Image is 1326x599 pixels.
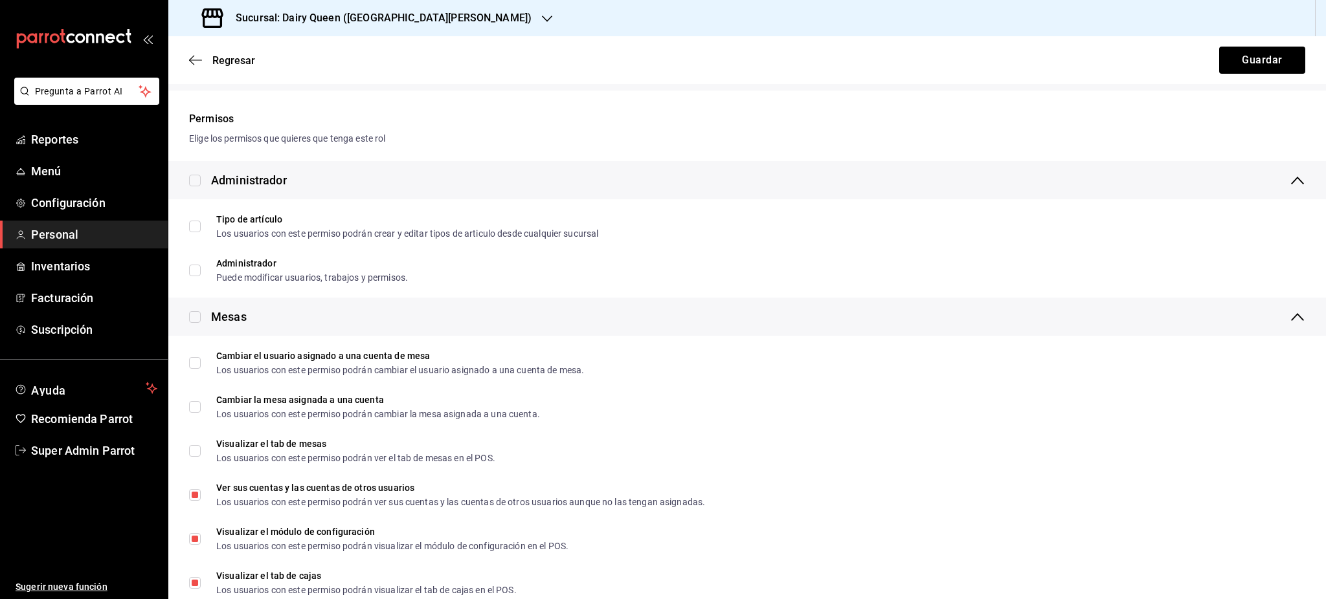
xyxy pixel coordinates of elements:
[216,571,517,580] div: Visualizar el tab de cajas
[216,229,598,238] div: Los usuarios con este permiso podrán crear y editar tipos de articulo desde cualquier sucursal
[216,273,408,282] div: Puede modificar usuarios, trabajos y permisos.
[31,321,157,338] span: Suscripción
[31,410,157,428] span: Recomienda Parrot
[216,365,584,375] div: Los usuarios con este permiso podrán cambiar el usuario asignado a una cuenta de mesa.
[216,439,495,448] div: Visualizar el tab de mesas
[216,409,540,419] div: Los usuarios con este permiso podrán cambiar la mesa asignada a una cuenta.
[9,94,159,107] a: Pregunta a Parrot AI
[225,10,532,26] h3: Sucursal: Dairy Queen ([GEOGRAPHIC_DATA][PERSON_NAME])
[216,351,584,360] div: Cambiar el usuario asignado a una cuenta de mesa
[216,215,598,224] div: Tipo de artículo
[31,131,157,148] span: Reportes
[35,85,139,98] span: Pregunta a Parrot AI
[31,257,157,275] span: Inventarios
[212,54,255,67] span: Regresar
[216,259,408,268] div: Administrador
[142,34,153,44] button: open_drawer_menu
[31,162,157,180] span: Menú
[216,483,705,492] div: Ver sus cuentas y las cuentas de otros usuarios
[31,194,157,212] span: Configuración
[189,54,255,67] button: Regresar
[1219,47,1305,74] button: Guardar
[31,289,157,307] span: Facturación
[211,171,287,189] div: Administrador
[16,580,157,594] span: Sugerir nueva función
[31,380,140,396] span: Ayuda
[216,453,495,463] div: Los usuarios con este permiso podrán ver el tab de mesas en el POS.
[14,78,159,105] button: Pregunta a Parrot AI
[216,541,568,550] div: Los usuarios con este permiso podrán visualizar el módulo de configuración en el POS.
[189,111,1305,127] div: Permisos
[189,132,1305,146] div: Elige los permisos que quieres que tenga este rol
[216,395,540,404] div: Cambiar la mesa asignada a una cuenta
[216,585,517,594] div: Los usuarios con este permiso podrán visualizar el tab de cajas en el POS.
[211,308,247,325] div: Mesas
[216,527,568,536] div: Visualizar el módulo de configuración
[31,226,157,243] span: Personal
[216,497,705,506] div: Los usuarios con este permiso podrán ver sus cuentas y las cuentas de otros usuarios aunque no la...
[31,442,157,459] span: Super Admin Parrot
